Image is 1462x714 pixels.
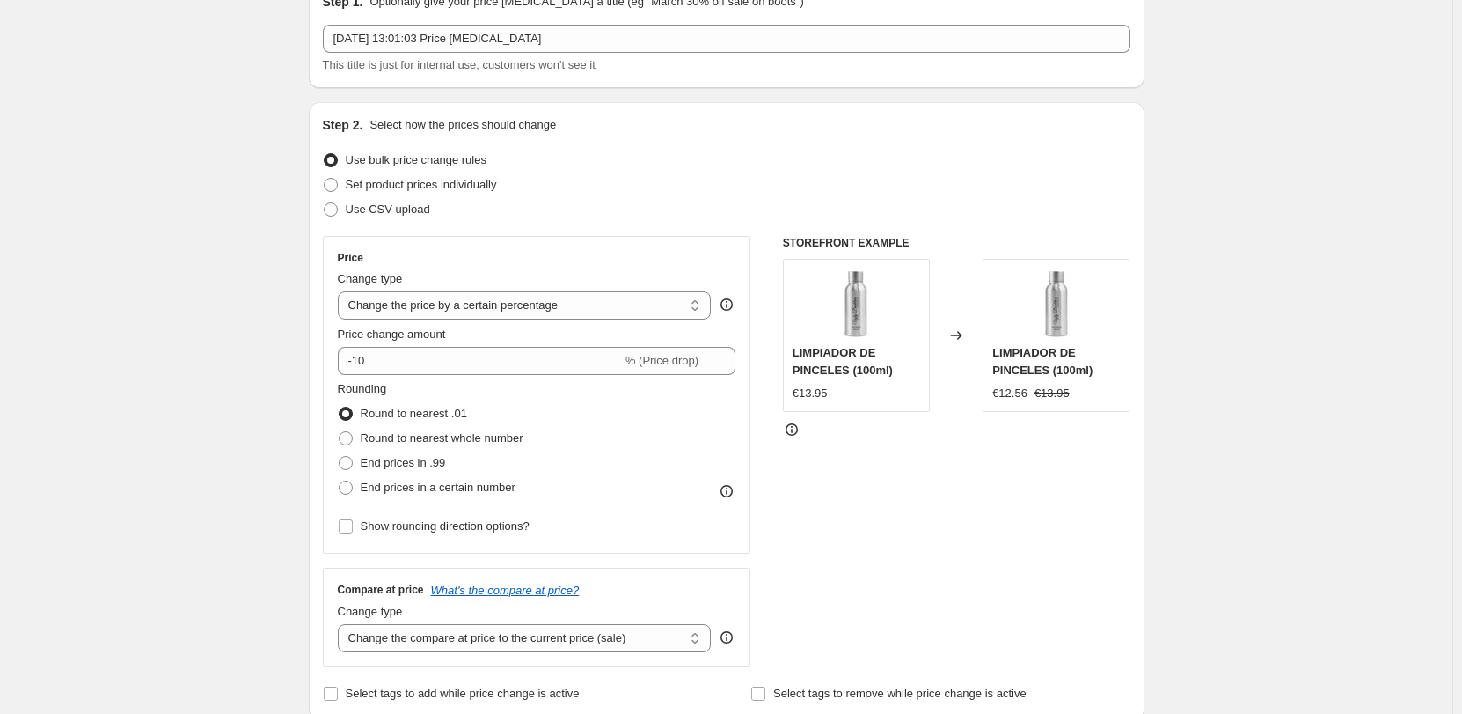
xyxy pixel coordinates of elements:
[361,407,467,420] span: Round to nearest .01
[323,116,363,134] h2: Step 2.
[431,584,580,597] button: What's the compare at price?
[346,202,430,216] span: Use CSV upload
[992,385,1027,402] div: €12.56
[718,629,735,646] div: help
[346,153,486,166] span: Use bulk price change rules
[361,431,523,445] span: Round to nearest whole number
[783,236,1130,250] h6: STOREFRONT EXAMPLE
[773,687,1027,700] span: Select tags to remove while price change is active
[323,58,596,71] span: This title is just for internal use, customers won't see it
[338,382,387,395] span: Rounding
[338,328,446,341] span: Price change amount
[992,346,1093,377] span: LIMPIADOR DE PINCELES (100ml)
[1034,385,1070,402] strike: €13.95
[1021,269,1092,339] img: BrushCleaner100ml-439959_80x.jpg
[323,25,1130,53] input: 30% off holiday sale
[338,583,424,597] h3: Compare at price
[361,481,515,494] span: End prices in a certain number
[361,456,446,469] span: End prices in .99
[338,272,403,285] span: Change type
[346,178,497,191] span: Set product prices individually
[625,354,698,367] span: % (Price drop)
[346,687,580,700] span: Select tags to add while price change is active
[338,347,622,375] input: -15
[821,269,891,339] img: BrushCleaner100ml-439959_80x.jpg
[793,346,893,377] span: LIMPIADOR DE PINCELES (100ml)
[361,519,530,533] span: Show rounding direction options?
[338,251,363,265] h3: Price
[369,116,556,134] p: Select how the prices should change
[793,385,828,402] div: €13.95
[718,296,735,313] div: help
[338,605,403,618] span: Change type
